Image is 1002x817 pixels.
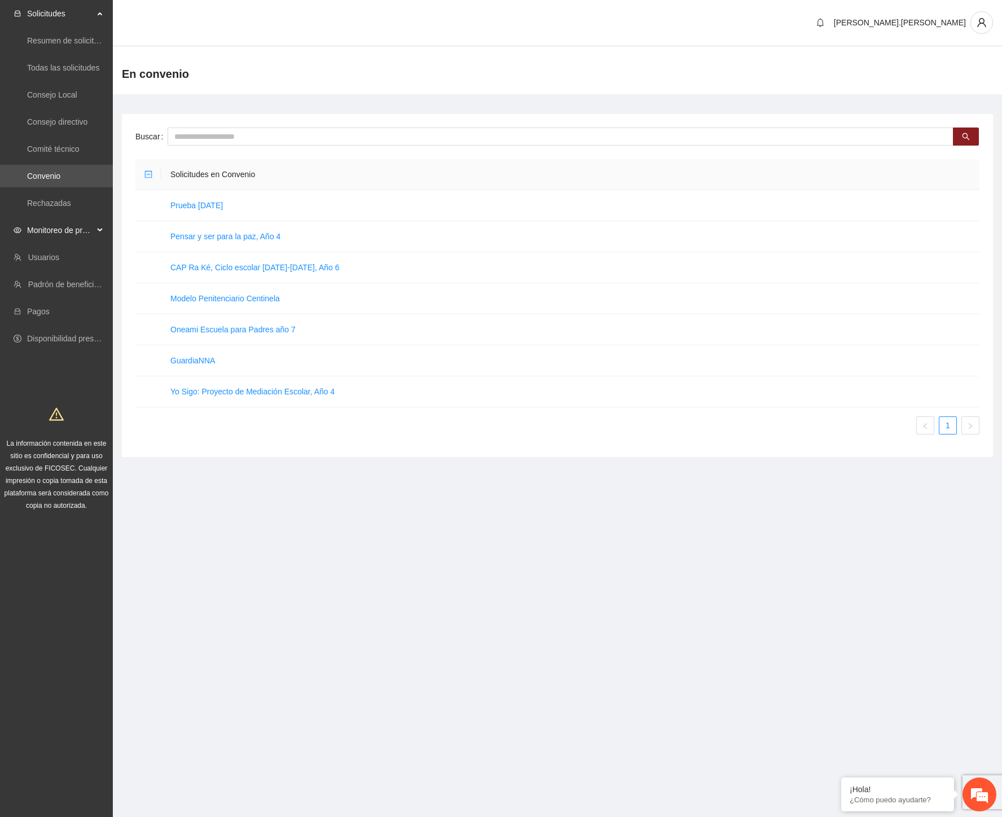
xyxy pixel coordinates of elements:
[170,387,335,396] a: Yo Sigo: Proyecto de Mediación Escolar, Año 4
[27,36,154,45] a: Resumen de solicitudes por aprobar
[850,785,946,794] div: ¡Hola!
[170,294,280,303] a: Modelo Penitenciario Centinela
[27,117,87,126] a: Consejo directivo
[170,263,340,272] a: CAP Ra Ké, Ciclo escolar [DATE]-[DATE], Año 6
[27,144,80,153] a: Comité técnico
[27,219,94,241] span: Monitoreo de proyectos
[916,416,934,434] button: left
[14,226,21,234] span: eye
[28,280,111,289] a: Padrón de beneficiarios
[961,416,979,434] button: right
[27,172,60,181] a: Convenio
[27,199,71,208] a: Rechazadas
[850,796,946,804] p: ¿Cómo puedo ayudarte?
[916,416,934,434] li: Previous Page
[14,10,21,17] span: inbox
[170,201,223,210] a: Prueba [DATE]
[170,356,215,365] a: GuardiaNNA
[939,416,957,434] li: 1
[967,423,974,429] span: right
[5,440,109,509] span: La información contenida en este sitio es confidencial y para uso exclusivo de FICOSEC. Cualquier...
[144,170,152,178] span: minus-square
[170,325,296,334] a: Oneami Escuela para Padres año 7
[953,128,979,146] button: search
[961,416,979,434] li: Next Page
[28,253,59,262] a: Usuarios
[49,407,64,421] span: warning
[834,18,966,27] span: [PERSON_NAME].[PERSON_NAME]
[170,232,280,241] a: Pensar y ser para la paz, Año 4
[161,159,979,190] th: Solicitudes en Convenio
[122,65,189,83] span: En convenio
[27,63,99,72] a: Todas las solicitudes
[27,90,77,99] a: Consejo Local
[27,2,94,25] span: Solicitudes
[971,17,992,28] span: user
[962,133,970,142] span: search
[811,14,829,32] button: bell
[27,307,50,316] a: Pagos
[812,18,829,27] span: bell
[27,334,124,343] a: Disponibilidad presupuestal
[922,423,929,429] span: left
[135,128,168,146] label: Buscar
[970,11,993,34] button: user
[939,417,956,434] a: 1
